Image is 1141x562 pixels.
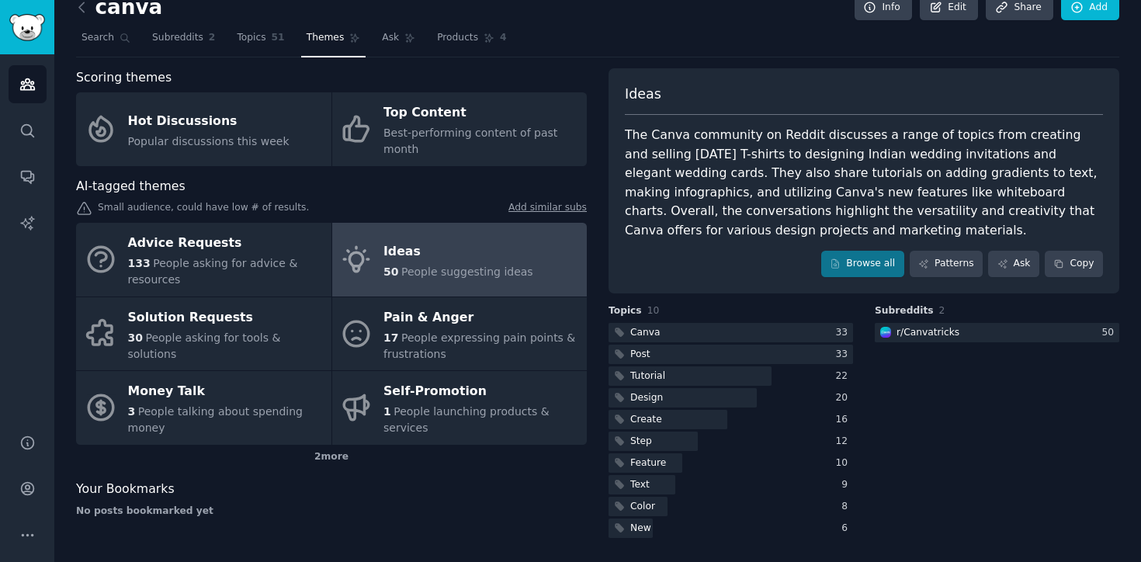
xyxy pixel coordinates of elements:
[432,26,512,57] a: Products4
[237,31,265,45] span: Topics
[835,413,853,427] div: 16
[128,135,290,147] span: Popular discussions this week
[332,92,588,166] a: Top ContentBest-performing content of past month
[835,348,853,362] div: 33
[609,497,853,516] a: Color8
[128,331,281,360] span: People asking for tools & solutions
[841,500,853,514] div: 8
[1101,326,1119,340] div: 50
[383,331,575,360] span: People expressing pain points & frustrations
[1045,251,1103,277] button: Copy
[625,85,661,104] span: Ideas
[76,297,331,371] a: Solution Requests30People asking for tools & solutions
[332,223,588,297] a: Ideas50People suggesting ideas
[76,177,186,196] span: AI-tagged themes
[896,326,959,340] div: r/ Canvatricks
[630,456,666,470] div: Feature
[835,369,853,383] div: 22
[383,265,398,278] span: 50
[609,388,853,408] a: Design20
[128,405,136,418] span: 3
[630,326,661,340] div: Canva
[76,480,175,499] span: Your Bookmarks
[383,305,579,330] div: Pain & Anger
[382,31,399,45] span: Ask
[630,478,650,492] div: Text
[383,331,398,344] span: 17
[630,348,650,362] div: Post
[383,405,391,418] span: 1
[609,519,853,538] a: New6
[9,14,45,41] img: GummySearch logo
[152,31,203,45] span: Subreddits
[437,31,478,45] span: Products
[630,369,665,383] div: Tutorial
[76,505,587,519] div: No posts bookmarked yet
[272,31,285,45] span: 51
[939,305,945,316] span: 2
[383,101,579,126] div: Top Content
[630,413,662,427] div: Create
[835,391,853,405] div: 20
[128,231,324,256] div: Advice Requests
[128,405,303,434] span: People talking about spending money
[508,201,587,217] a: Add similar subs
[609,345,853,364] a: Post33
[76,92,331,166] a: Hot DiscussionsPopular discussions this week
[630,500,655,514] div: Color
[625,126,1103,240] div: The Canva community on Reddit discusses a range of topics from creating and selling [DATE] T-shir...
[609,432,853,451] a: Step12
[630,391,663,405] div: Design
[128,257,151,269] span: 133
[81,31,114,45] span: Search
[609,410,853,429] a: Create16
[609,453,853,473] a: Feature10
[880,327,891,338] img: Canvatricks
[500,31,507,45] span: 4
[147,26,220,57] a: Subreddits2
[647,305,660,316] span: 10
[401,265,533,278] span: People suggesting ideas
[128,331,143,344] span: 30
[630,522,651,536] div: New
[835,435,853,449] div: 12
[128,109,290,134] div: Hot Discussions
[76,371,331,445] a: Money Talk3People talking about spending money
[875,323,1119,342] a: Canvatricksr/Canvatricks50
[76,445,587,470] div: 2 more
[209,31,216,45] span: 2
[821,251,904,277] a: Browse all
[835,456,853,470] div: 10
[76,26,136,57] a: Search
[609,304,642,318] span: Topics
[988,251,1039,277] a: Ask
[875,304,934,318] span: Subreddits
[128,380,324,404] div: Money Talk
[383,239,533,264] div: Ideas
[609,475,853,494] a: Text9
[383,127,557,155] span: Best-performing content of past month
[841,478,853,492] div: 9
[376,26,421,57] a: Ask
[76,223,331,297] a: Advice Requests133People asking for advice & resources
[301,26,366,57] a: Themes
[128,305,324,330] div: Solution Requests
[841,522,853,536] div: 6
[609,323,853,342] a: Canva33
[231,26,290,57] a: Topics51
[609,366,853,386] a: Tutorial22
[835,326,853,340] div: 33
[332,371,588,445] a: Self-Promotion1People launching products & services
[383,405,550,434] span: People launching products & services
[910,251,983,277] a: Patterns
[630,435,652,449] div: Step
[128,257,298,286] span: People asking for advice & resources
[76,68,172,88] span: Scoring themes
[76,201,587,217] div: Small audience, could have low # of results.
[307,31,345,45] span: Themes
[332,297,588,371] a: Pain & Anger17People expressing pain points & frustrations
[383,380,579,404] div: Self-Promotion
